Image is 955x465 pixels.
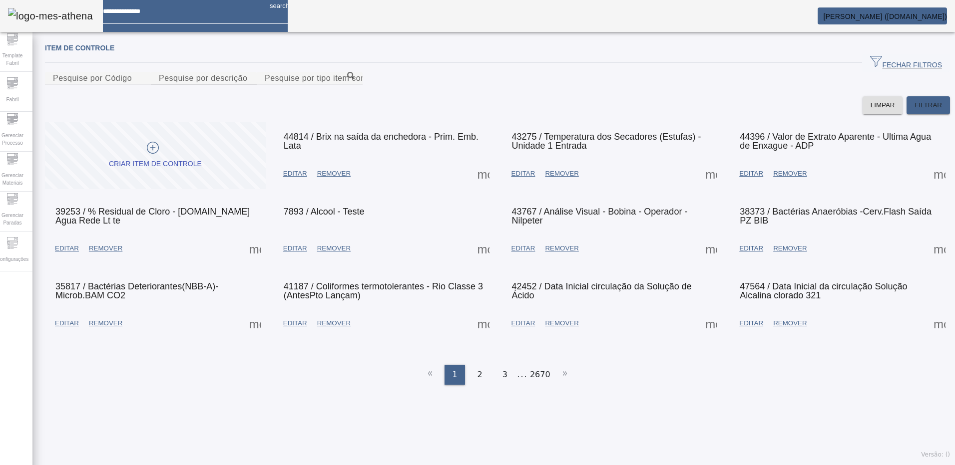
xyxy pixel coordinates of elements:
button: EDITAR [278,165,312,183]
button: EDITAR [50,314,84,332]
span: Fabril [3,93,21,106]
button: FECHAR FILTROS [862,54,950,72]
span: REMOVER [317,318,351,328]
button: Mais [246,239,264,257]
span: EDITAR [55,318,79,328]
span: REMOVER [773,243,807,253]
mat-label: Pesquise por tipo item controle [265,74,382,82]
span: FILTRAR [915,100,942,110]
button: Mais [931,314,949,332]
button: Mais [475,165,492,183]
button: REMOVER [768,314,812,332]
span: 41187 / Coliformes termotolerantes - Rio Classe 3 (AntesPto Lançam) [284,281,483,300]
button: EDITAR [506,314,540,332]
span: 47564 / Data Inicial da circulação Solução Alcalina clorado 321 [740,281,907,300]
button: EDITAR [278,239,312,257]
button: EDITAR [506,239,540,257]
mat-label: Pesquise por descrição [159,74,247,82]
div: Criar item de controle [109,159,202,169]
button: REMOVER [84,314,127,332]
span: Item de controle [45,44,114,52]
button: EDITAR [734,165,768,183]
span: EDITAR [739,318,763,328]
li: ... [517,365,527,385]
button: REMOVER [312,239,356,257]
span: REMOVER [773,318,807,328]
span: Versão: () [921,451,950,458]
span: 35817 / Bactérias Deteriorantes(NBB-A)-Microb.BAM CO2 [55,281,218,300]
span: 44814 / Brix na saída da enchedora - Prim. Emb. Lata [284,132,478,151]
button: REMOVER [540,314,583,332]
input: Number [265,72,355,84]
span: EDITAR [283,318,307,328]
button: FILTRAR [907,96,950,114]
span: [PERSON_NAME] ([DOMAIN_NAME]) [823,12,947,20]
button: Mais [475,239,492,257]
button: Mais [702,165,720,183]
span: 43767 / Análise Visual - Bobina - Operador - Nilpeter [512,207,688,226]
button: REMOVER [540,239,583,257]
span: 2 [477,369,482,381]
button: Mais [475,314,492,332]
mat-label: Pesquise por Código [53,74,132,82]
span: LIMPAR [871,100,895,110]
span: EDITAR [511,243,535,253]
span: EDITAR [511,169,535,179]
li: 2670 [530,365,550,385]
button: EDITAR [734,314,768,332]
button: REMOVER [84,239,127,257]
span: EDITAR [283,169,307,179]
span: FECHAR FILTROS [870,55,942,70]
span: REMOVER [545,243,578,253]
button: REMOVER [768,239,812,257]
button: REMOVER [312,165,356,183]
span: REMOVER [545,169,578,179]
span: REMOVER [89,318,122,328]
button: Criar item de controle [45,122,266,189]
button: REMOVER [312,314,356,332]
span: REMOVER [317,243,351,253]
span: REMOVER [545,318,578,328]
button: EDITAR [50,239,84,257]
span: EDITAR [55,243,79,253]
span: EDITAR [511,318,535,328]
span: 44396 / Valor de Extrato Aparente - Ultima Agua de Enxague - ADP [740,132,931,151]
span: EDITAR [283,243,307,253]
button: EDITAR [506,165,540,183]
span: 39253 / % Residual de Cloro - [DOMAIN_NAME] Agua Rede Lt te [55,207,250,226]
span: REMOVER [89,243,122,253]
button: EDITAR [734,239,768,257]
button: Mais [931,165,949,183]
button: EDITAR [278,314,312,332]
button: REMOVER [540,165,583,183]
span: REMOVER [773,169,807,179]
span: EDITAR [739,243,763,253]
span: REMOVER [317,169,351,179]
span: 7893 / Alcool - Teste [284,207,365,217]
span: 38373 / Bactérias Anaeróbias -Cerv.Flash Saída PZ BIB [740,207,932,226]
button: REMOVER [768,165,812,183]
button: LIMPAR [863,96,903,114]
button: Mais [702,314,720,332]
button: Mais [931,239,949,257]
span: 42452 / Data Inicial circulação da Solução de Ácido [512,281,692,300]
span: 3 [502,369,507,381]
button: Mais [702,239,720,257]
span: EDITAR [739,169,763,179]
span: 43275 / Temperatura dos Secadores (Estufas) - Unidade 1 Entrada [512,132,701,151]
button: Mais [246,314,264,332]
img: logo-mes-athena [8,8,93,24]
